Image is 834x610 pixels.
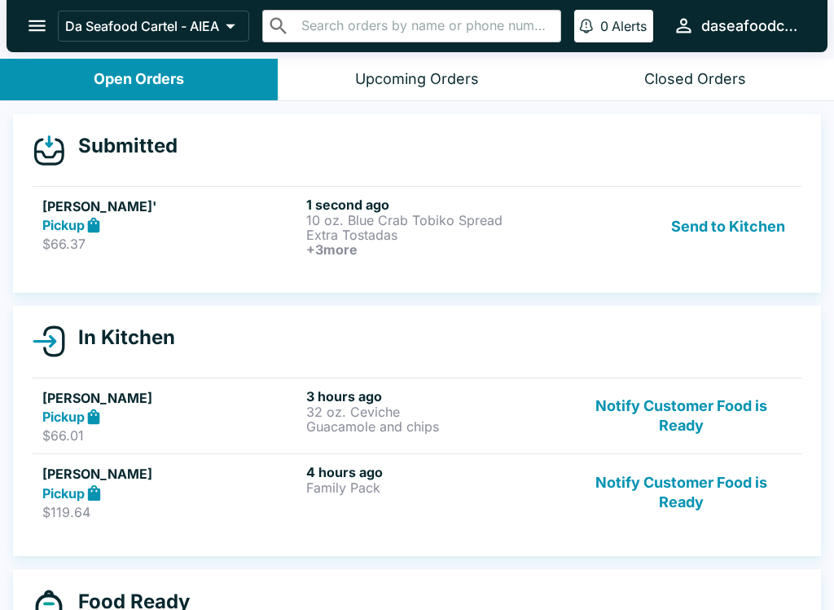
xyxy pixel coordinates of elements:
strong: Pickup [42,485,85,502]
p: 10 oz. Blue Crab Tobiko Spread [306,213,564,228]
h6: + 3 more [306,242,564,257]
p: $66.37 [42,236,300,252]
p: $119.64 [42,504,300,520]
p: Extra Tostadas [306,228,564,242]
div: Upcoming Orders [355,70,479,89]
h5: [PERSON_NAME]' [42,197,300,216]
h4: Submitted [65,134,178,158]
h5: [PERSON_NAME] [42,388,300,408]
button: Notify Customer Food is Ready [571,388,792,444]
p: 0 [600,18,608,34]
h6: 3 hours ago [306,388,564,404]
p: Guacamole and chips [306,419,564,434]
input: Search orders by name or phone number [296,15,554,38]
h6: 1 second ago [306,197,564,213]
h6: 4 hours ago [306,464,564,480]
p: Family Pack [306,480,564,495]
div: Closed Orders [644,70,746,89]
button: Send to Kitchen [665,197,792,257]
div: daseafoodcartel [701,16,801,36]
button: Da Seafood Cartel - AIEA [58,11,249,42]
strong: Pickup [42,217,85,233]
h5: [PERSON_NAME] [42,464,300,484]
p: Da Seafood Cartel - AIEA [65,18,219,34]
button: open drawer [16,5,58,46]
a: [PERSON_NAME]Pickup$66.013 hours ago32 oz. CevicheGuacamole and chipsNotify Customer Food is Ready [33,378,801,454]
strong: Pickup [42,409,85,425]
h4: In Kitchen [65,325,175,350]
p: $66.01 [42,427,300,444]
a: [PERSON_NAME]Pickup$119.644 hours agoFamily PackNotify Customer Food is Ready [33,453,801,530]
button: daseafoodcartel [666,8,808,43]
p: Alerts [612,18,647,34]
div: Open Orders [94,70,184,89]
p: 32 oz. Ceviche [306,404,564,419]
button: Notify Customer Food is Ready [571,464,792,520]
a: [PERSON_NAME]'Pickup$66.371 second ago10 oz. Blue Crab Tobiko SpreadExtra Tostadas+3moreSend to K... [33,186,801,267]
